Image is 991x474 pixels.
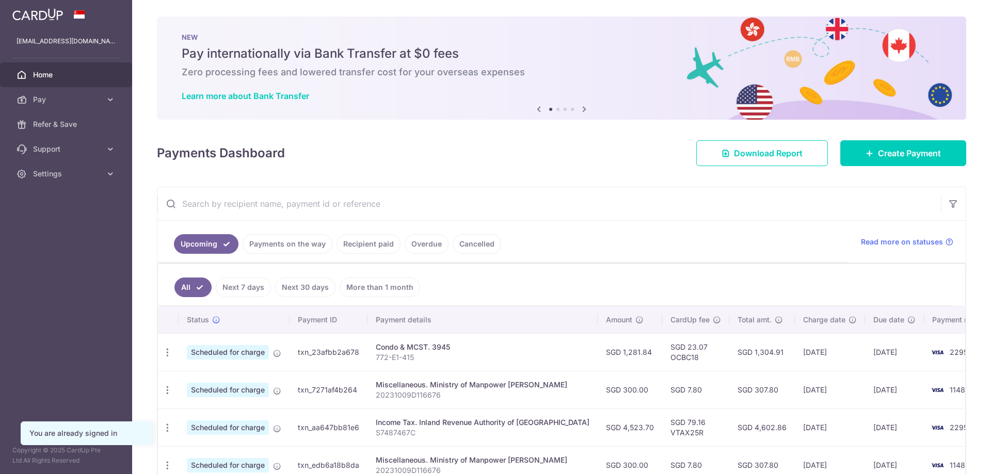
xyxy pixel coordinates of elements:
span: Read more on statuses [861,237,943,247]
span: Status [187,315,209,325]
span: Charge date [803,315,845,325]
span: Create Payment [878,147,941,159]
td: SGD 4,523.70 [598,408,662,446]
img: CardUp [12,8,63,21]
span: 2295 [950,348,968,356]
td: txn_aa647bb81e6 [290,408,367,446]
td: SGD 4,602.86 [729,408,795,446]
p: 20231009D116676 [376,390,589,400]
span: 2295 [950,423,968,432]
span: Scheduled for charge [187,420,269,435]
td: txn_23afbb2a678 [290,333,367,371]
td: SGD 300.00 [598,371,662,408]
div: You are already signed in [29,428,144,438]
th: Payment ID [290,306,367,333]
span: Home [33,70,101,80]
td: SGD 1,281.84 [598,333,662,371]
span: Settings [33,169,101,179]
a: Learn more about Bank Transfer [182,91,309,101]
a: Overdue [405,234,449,254]
div: Miscellaneous. Ministry of Manpower [PERSON_NAME] [376,455,589,465]
a: All [174,277,212,297]
a: More than 1 month [340,277,420,297]
td: [DATE] [865,408,924,446]
td: txn_7271af4b264 [290,371,367,408]
span: Scheduled for charge [187,345,269,359]
span: Due date [873,315,904,325]
h6: Zero processing fees and lowered transfer cost for your overseas expenses [182,66,941,78]
td: [DATE] [865,371,924,408]
span: Scheduled for charge [187,458,269,472]
img: Bank transfer banner [157,17,966,120]
span: CardUp fee [670,315,710,325]
span: Support [33,144,101,154]
td: SGD 1,304.91 [729,333,795,371]
a: Next 30 days [275,277,335,297]
td: SGD 79.16 VTAX25R [662,408,729,446]
p: NEW [182,33,941,41]
span: Refer & Save [33,119,101,129]
a: Read more on statuses [861,237,953,247]
td: SGD 7.80 [662,371,729,408]
p: 772-E1-415 [376,352,589,363]
a: Recipient paid [337,234,401,254]
td: SGD 23.07 OCBC18 [662,333,729,371]
h5: Pay internationally via Bank Transfer at $0 fees [182,45,941,62]
td: [DATE] [795,371,865,408]
p: S7487467C [376,428,589,438]
iframe: Opens a widget where you can find more information [925,443,981,469]
span: 1148 [950,385,965,394]
td: [DATE] [865,333,924,371]
span: Download Report [734,147,803,159]
span: Scheduled for charge [187,383,269,397]
span: Amount [606,315,632,325]
a: Upcoming [174,234,238,254]
img: Bank Card [927,384,948,396]
span: Pay [33,94,101,105]
img: Bank Card [927,346,948,358]
div: Income Tax. Inland Revenue Authority of [GEOGRAPHIC_DATA] [376,417,589,428]
a: Create Payment [840,140,966,166]
span: Total amt. [738,315,772,325]
th: Payment details [367,306,598,333]
td: [DATE] [795,333,865,371]
a: Payments on the way [243,234,332,254]
h4: Payments Dashboard [157,144,285,162]
td: [DATE] [795,408,865,446]
a: Next 7 days [216,277,271,297]
div: Miscellaneous. Ministry of Manpower [PERSON_NAME] [376,380,589,390]
div: Condo & MCST. 3945 [376,342,589,352]
a: Cancelled [453,234,501,254]
input: Search by recipient name, payment id or reference [157,187,941,220]
p: [EMAIL_ADDRESS][DOMAIN_NAME] [17,36,116,46]
td: SGD 307.80 [729,371,795,408]
a: Download Report [696,140,828,166]
img: Bank Card [927,421,948,434]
